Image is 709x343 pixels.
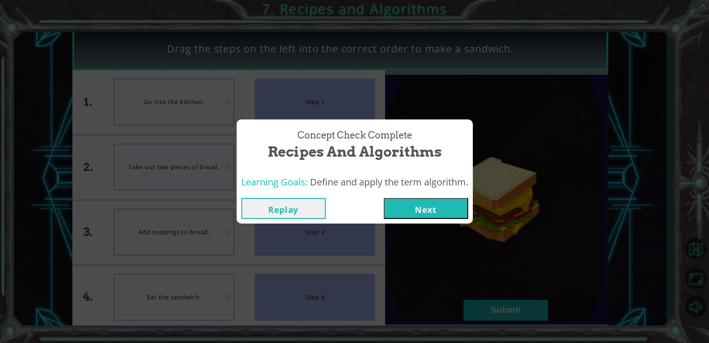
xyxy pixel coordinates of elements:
span: Learning Goals: [241,176,308,188]
span: Concept Check Complete [297,129,412,142]
button: Replay [241,198,326,219]
button: Next [384,198,468,219]
span: Define and apply the term algorithm. [310,176,468,188]
span: Recipes and Algorithms [268,142,442,162]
